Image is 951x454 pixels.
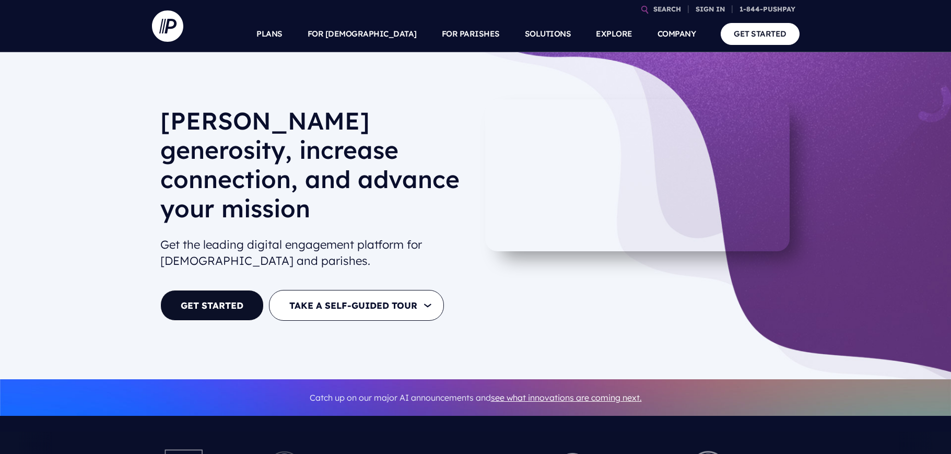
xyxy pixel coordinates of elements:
[658,16,696,52] a: COMPANY
[160,290,264,321] a: GET STARTED
[721,23,800,44] a: GET STARTED
[525,16,571,52] a: SOLUTIONS
[442,16,500,52] a: FOR PARISHES
[491,392,642,403] a: see what innovations are coming next.
[596,16,632,52] a: EXPLORE
[160,106,467,231] h1: [PERSON_NAME] generosity, increase connection, and advance your mission
[160,232,467,273] h2: Get the leading digital engagement platform for [DEMOGRAPHIC_DATA] and parishes.
[308,16,417,52] a: FOR [DEMOGRAPHIC_DATA]
[256,16,283,52] a: PLANS
[269,290,444,321] button: TAKE A SELF-GUIDED TOUR
[160,386,791,410] p: Catch up on our major AI announcements and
